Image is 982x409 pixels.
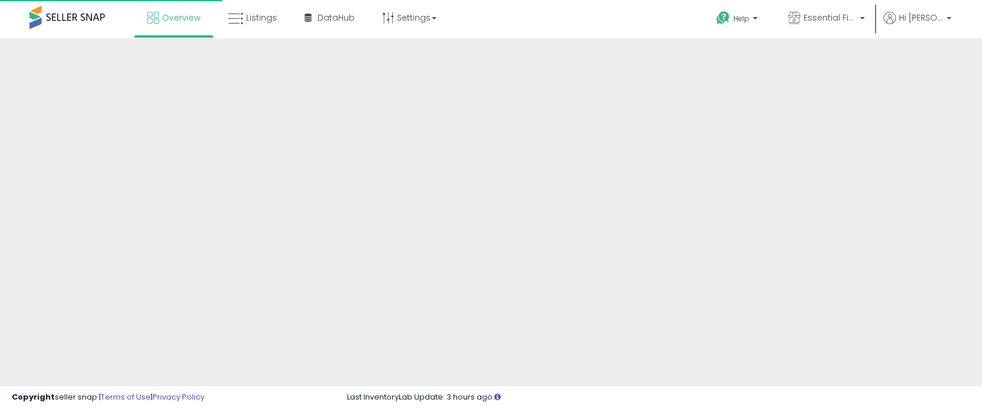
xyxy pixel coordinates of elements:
[804,12,857,24] span: Essential Finds, LLC
[494,393,501,401] i: Click here to read more about un-synced listings.
[899,12,943,24] span: Hi [PERSON_NAME]
[101,391,151,403] a: Terms of Use
[318,12,355,24] span: DataHub
[707,2,769,38] a: Help
[246,12,277,24] span: Listings
[12,392,204,403] div: seller snap | |
[162,12,200,24] span: Overview
[347,392,970,403] div: Last InventoryLab Update: 3 hours ago.
[153,391,204,403] a: Privacy Policy
[12,391,55,403] strong: Copyright
[716,11,730,25] i: Get Help
[884,12,951,38] a: Hi [PERSON_NAME]
[733,14,749,24] span: Help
